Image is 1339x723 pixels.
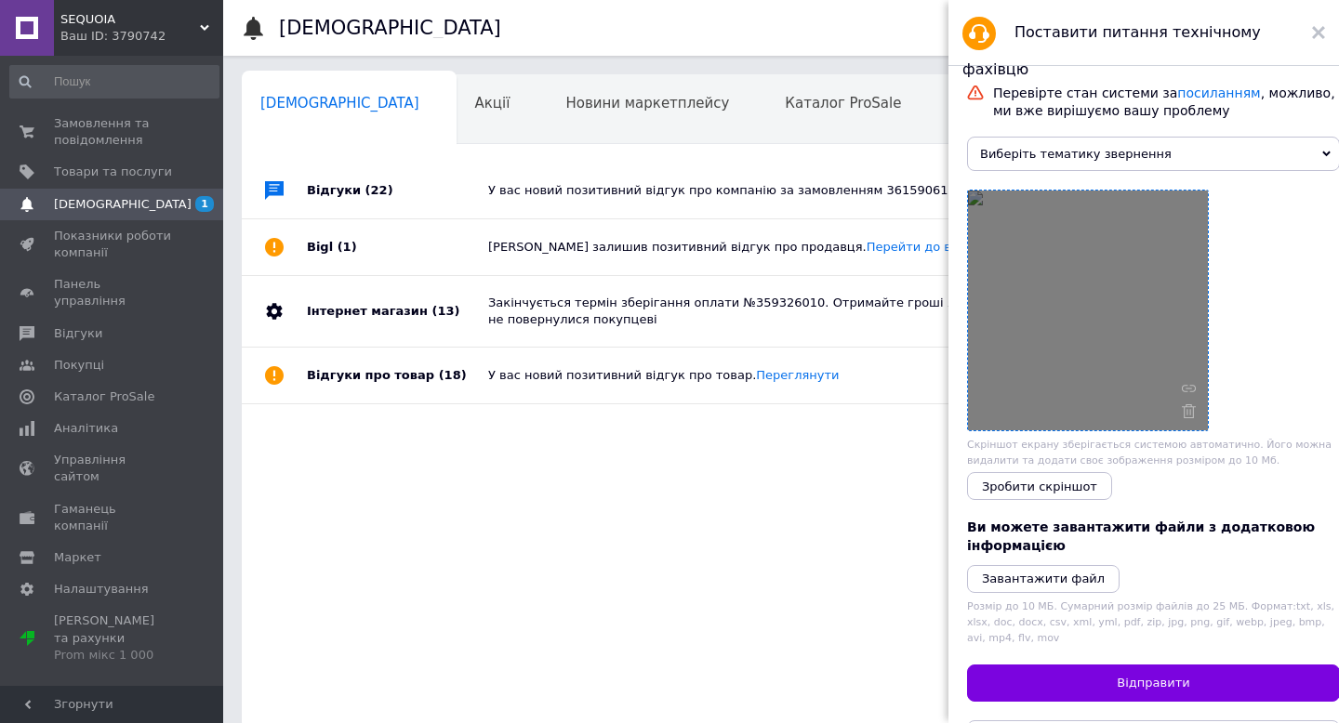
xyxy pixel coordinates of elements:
span: Показники роботи компанії [54,228,172,261]
span: Скріншот екрану зберігається системою автоматично. Його можна видалити та додати своє зображення ... [967,439,1332,467]
span: [PERSON_NAME] та рахунки [54,612,172,664]
div: Ваш ID: 3790742 [60,28,223,45]
span: Панель управління [54,276,172,309]
a: Перейти до відгуку [867,240,991,254]
span: Покупці [54,357,104,374]
span: Новини маркетплейсу [565,95,729,112]
span: Маркет [54,549,101,566]
span: (22) [365,183,393,197]
div: [PERSON_NAME] залишив позитивний відгук про продавця. . [488,239,1116,256]
a: посиланням [1177,85,1260,100]
span: Розмір до 10 МБ. Сумарний розмір файлів до 25 МБ. Формат: txt, xls, xlsx, doc, docx, csv, xml, ym... [967,600,1334,645]
div: Prom мікс 1 000 [54,647,172,664]
span: Відгуки [54,325,102,342]
h1: [DEMOGRAPHIC_DATA] [279,17,501,39]
a: Переглянути [756,368,839,382]
div: У вас новий позитивний відгук про компанію за замовленням 361590612. [488,182,1116,199]
span: Замовлення та повідомлення [54,115,172,149]
span: (13) [431,304,459,318]
span: Відправити [1117,676,1189,690]
span: Каталог ProSale [785,95,901,112]
span: Налаштування [54,581,149,598]
span: SEQUOIA [60,11,200,28]
span: 1 [195,196,214,212]
div: Відгуки [307,163,488,218]
span: Каталог ProSale [54,388,154,405]
div: У вас новий позитивний відгук про товар. [488,367,1116,384]
button: Завантажити файл [967,565,1120,593]
input: Пошук [9,65,219,99]
a: Screenshot.png [968,191,1208,430]
span: (1) [338,240,357,254]
div: Bigl [307,219,488,275]
span: Акції [475,95,510,112]
div: Інтернет магазин [307,276,488,347]
span: Аналітика [54,420,118,437]
span: Гаманець компанії [54,501,172,534]
span: [DEMOGRAPHIC_DATA] [260,95,419,112]
span: (18) [439,368,467,382]
span: Товари та послуги [54,164,172,180]
button: Зробити скріншот [967,472,1112,500]
div: Закінчується термін зберігання оплати №359326010. Отримайте гроші якнайшвидше, щоб вони не поверн... [488,295,1116,328]
span: Ви можете завантажити файли з додатковою інформацією [967,519,1315,553]
span: [DEMOGRAPHIC_DATA] [54,196,192,213]
i: Завантажити файл [982,572,1105,585]
span: Управління сайтом [54,452,172,485]
span: Зробити скріншот [982,480,1097,493]
div: Відгуки про товар [307,348,488,403]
